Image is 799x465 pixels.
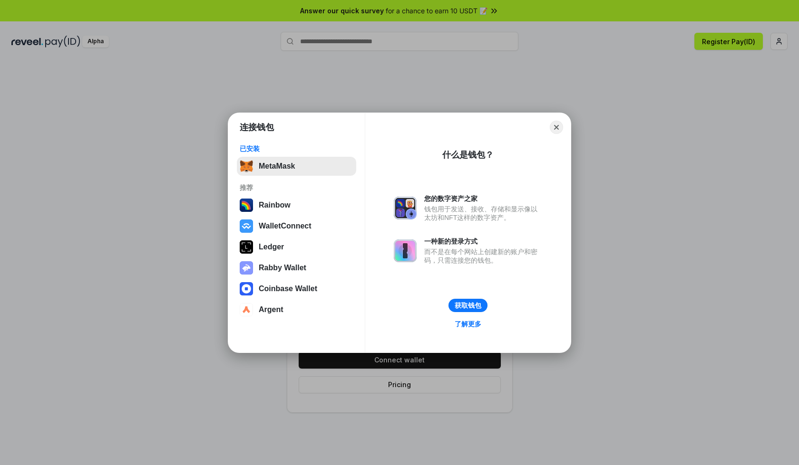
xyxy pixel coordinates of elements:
[259,162,295,171] div: MetaMask
[240,240,253,254] img: svg+xml,%3Csvg%20xmlns%3D%22http%3A%2F%2Fwww.w3.org%2F2000%2Fsvg%22%20width%3D%2228%22%20height%3...
[449,318,487,330] a: 了解更多
[259,201,291,209] div: Rainbow
[394,239,417,262] img: svg+xml,%3Csvg%20xmlns%3D%22http%3A%2F%2Fwww.w3.org%2F2000%2Fsvg%22%20fill%3D%22none%22%20viewBox...
[240,144,353,153] div: 已安装
[424,194,542,203] div: 您的数字资产之家
[259,264,306,272] div: Rabby Wallet
[455,320,481,328] div: 了解更多
[240,183,353,192] div: 推荐
[550,121,563,134] button: Close
[237,237,356,256] button: Ledger
[259,222,312,230] div: WalletConnect
[237,300,356,319] button: Argent
[237,196,356,215] button: Rainbow
[237,258,356,277] button: Rabby Wallet
[259,305,283,314] div: Argent
[394,197,417,219] img: svg+xml,%3Csvg%20xmlns%3D%22http%3A%2F%2Fwww.w3.org%2F2000%2Fsvg%22%20fill%3D%22none%22%20viewBox...
[240,160,253,173] img: svg+xml,%3Csvg%20fill%3D%22none%22%20height%3D%2233%22%20viewBox%3D%220%200%2035%2033%22%20width%...
[237,157,356,176] button: MetaMask
[259,243,284,251] div: Ledger
[237,279,356,298] button: Coinbase Wallet
[448,299,487,312] button: 获取钱包
[259,285,317,293] div: Coinbase Wallet
[424,205,542,222] div: 钱包用于发送、接收、存储和显示像以太坊和NFT这样的数字资产。
[240,219,253,233] img: svg+xml,%3Csvg%20width%3D%2228%22%20height%3D%2228%22%20viewBox%3D%220%200%2028%2028%22%20fill%3D...
[240,122,274,133] h1: 连接钱包
[240,303,253,316] img: svg+xml,%3Csvg%20width%3D%2228%22%20height%3D%2228%22%20viewBox%3D%220%200%2028%2028%22%20fill%3D...
[455,301,481,310] div: 获取钱包
[240,261,253,275] img: svg+xml,%3Csvg%20xmlns%3D%22http%3A%2F%2Fwww.w3.org%2F2000%2Fsvg%22%20fill%3D%22none%22%20viewBox...
[424,247,542,265] div: 而不是在每个网站上创建新的账户和密码，只需连接您的钱包。
[424,237,542,246] div: 一种新的登录方式
[240,199,253,212] img: svg+xml,%3Csvg%20width%3D%22120%22%20height%3D%22120%22%20viewBox%3D%220%200%20120%20120%22%20fil...
[237,217,356,236] button: WalletConnect
[442,149,494,161] div: 什么是钱包？
[240,282,253,295] img: svg+xml,%3Csvg%20width%3D%2228%22%20height%3D%2228%22%20viewBox%3D%220%200%2028%2028%22%20fill%3D...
